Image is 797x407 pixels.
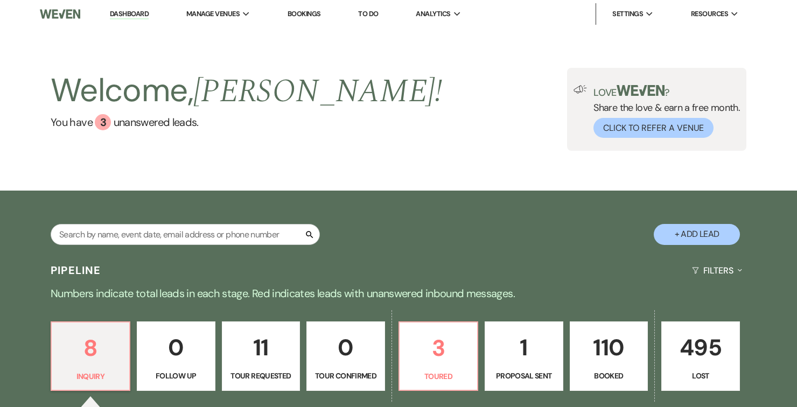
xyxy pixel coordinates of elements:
a: You have 3 unanswered leads. [51,114,442,130]
p: 0 [313,329,378,366]
p: 3 [406,330,471,366]
p: 1 [492,329,556,366]
a: 0Follow Up [137,321,215,391]
div: 3 [95,114,111,130]
p: Love ? [593,85,740,97]
a: 1Proposal Sent [485,321,563,391]
p: 11 [229,329,293,366]
a: 8Inquiry [51,321,130,391]
p: Lost [668,370,733,382]
p: 495 [668,329,733,366]
a: Bookings [288,9,321,18]
p: Inquiry [58,370,123,382]
a: Dashboard [110,9,149,19]
p: 110 [577,329,641,366]
a: 3Toured [398,321,478,391]
button: Click to Refer a Venue [593,118,714,138]
div: Share the love & earn a free month. [587,85,740,138]
span: Analytics [416,9,450,19]
button: Filters [688,256,746,285]
img: weven-logo-green.svg [617,85,665,96]
h3: Pipeline [51,263,101,278]
p: Tour Confirmed [313,370,378,382]
h2: Welcome, [51,68,442,114]
p: Numbers indicate total leads in each stage. Red indicates leads with unanswered inbound messages. [11,285,786,302]
a: 495Lost [661,321,740,391]
a: 0Tour Confirmed [306,321,385,391]
p: Follow Up [144,370,208,382]
button: + Add Lead [654,224,740,245]
p: Booked [577,370,641,382]
span: [PERSON_NAME] ! [193,67,442,116]
a: To Do [358,9,378,18]
span: Manage Venues [186,9,240,19]
img: loud-speaker-illustration.svg [574,85,587,94]
span: Resources [691,9,728,19]
p: Toured [406,370,471,382]
input: Search by name, event date, email address or phone number [51,224,320,245]
img: Weven Logo [40,3,80,25]
span: Settings [612,9,643,19]
p: 0 [144,329,208,366]
a: 11Tour Requested [222,321,300,391]
p: Proposal Sent [492,370,556,382]
a: 110Booked [570,321,648,391]
p: 8 [58,330,123,366]
p: Tour Requested [229,370,293,382]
